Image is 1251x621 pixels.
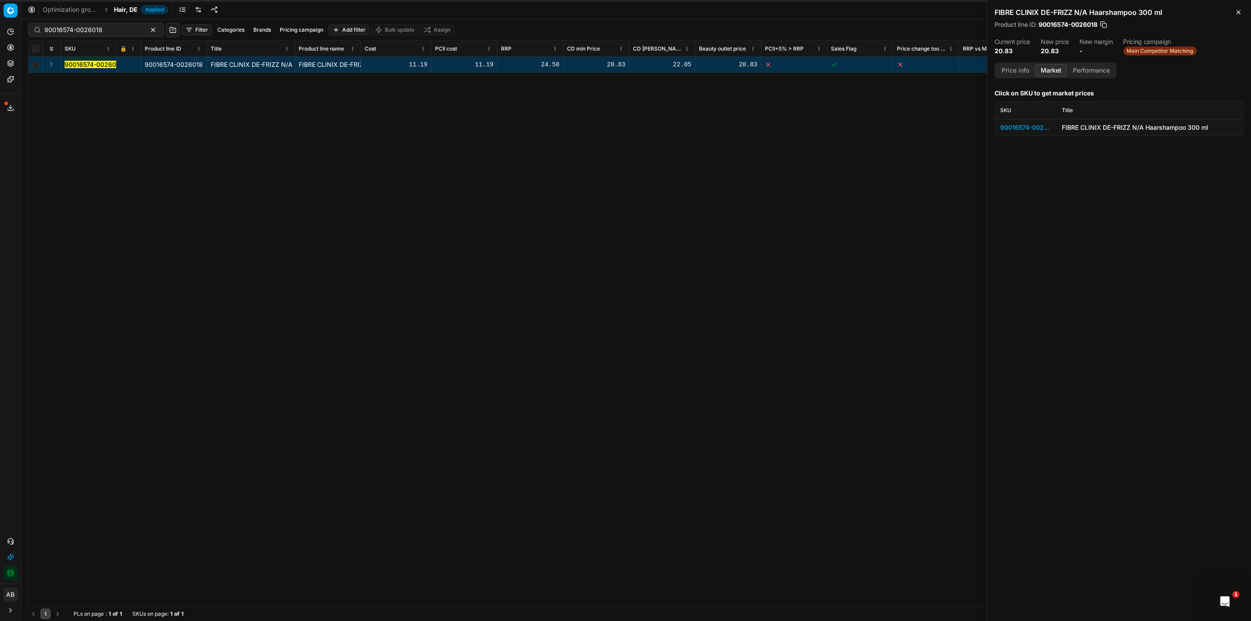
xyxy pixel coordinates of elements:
[435,45,457,52] span: PCII cost
[250,25,274,35] button: Brands
[435,60,494,69] div: 11.19
[329,25,369,35] button: Add filter
[4,588,17,601] span: AB
[43,5,99,14] a: Optimization groups
[46,44,57,54] button: Expand all
[114,5,168,14] span: Hair, DEApplied
[1041,39,1069,45] dt: New price
[567,45,600,52] span: CD min Price
[371,25,418,35] button: Bulk update
[420,25,454,35] button: Assign
[65,45,76,52] span: SKU
[46,59,57,69] button: Expand
[145,45,181,52] span: Product line ID
[1062,123,1238,132] div: FIBRE CLINIX DE-FRIZZ N/A Haarshampoo 300 ml
[1079,39,1113,45] dt: New margin
[995,22,1037,28] span: Product line ID :
[995,39,1030,45] dt: Current price
[699,45,746,52] span: Beauty outlet price
[28,609,63,619] nav: pagination
[1214,591,1236,612] iframe: Intercom live chat
[633,60,691,69] div: 22.05
[114,5,138,14] span: Hair, DE
[73,610,122,617] div: :
[365,60,428,69] div: 11.19
[1000,107,1011,113] span: SKU
[120,45,127,52] span: 🔒
[174,610,179,617] strong: of
[145,60,203,69] div: 90016574-0026018
[995,47,1030,55] dd: 20.83
[276,25,327,35] button: Pricing campaign
[182,25,212,35] button: Filter
[1067,64,1116,77] button: Performance
[43,5,168,14] nav: breadcrumb
[995,7,1244,18] h2: FIBRE CLINIX DE-FRIZZ N/A Haarshampoo 300 ml
[40,609,51,619] button: 1
[897,45,947,52] span: Price change too high
[109,610,111,617] strong: 1
[181,610,183,617] strong: 1
[52,609,63,619] button: Go to next page
[120,610,122,617] strong: 1
[1123,39,1197,45] dt: Pricing campaign
[113,610,118,617] strong: of
[211,45,222,52] span: Title
[633,45,683,52] span: CD [PERSON_NAME]
[1123,47,1197,55] span: Main Competitor Matching
[141,5,168,14] span: Applied
[1035,64,1067,77] button: Market
[1041,47,1069,55] dd: 20.83
[73,610,104,617] span: PLs on page
[65,61,123,68] mark: 90016574-0026018
[44,26,141,34] input: Search by SKU or title
[1039,20,1097,29] span: 90016574-0026018
[214,25,248,35] button: Categories
[963,45,999,52] span: RRP vs MinCD
[299,60,357,69] div: FIBRE CLINIX DE-FRIZZ N/A Haarshampoo 300 ml
[567,60,625,69] div: 20.83
[996,64,1035,77] button: Price info
[132,610,168,617] span: SKUs on page :
[211,61,356,68] span: FIBRE CLINIX DE-FRIZZ N/A Haarshampoo 300 ml
[1233,591,1240,598] span: 1
[995,89,1244,98] h3: Click on SKU to get market prices
[365,45,376,52] span: Cost
[963,60,1021,69] div: 14.98
[765,45,804,52] span: PCII+5% > RRP
[501,45,512,52] span: RRP
[1062,107,1073,113] span: Title
[1000,123,1051,132] div: 90016574-0026018
[170,610,172,617] strong: 1
[299,45,344,52] span: Product line name
[831,45,856,52] span: Sales Flag
[4,588,18,602] button: AB
[699,60,757,69] div: 20.83
[28,609,39,619] button: Go to previous page
[1079,47,1113,55] dd: -
[65,60,123,69] button: 90016574-0026018
[501,60,560,69] div: 24.50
